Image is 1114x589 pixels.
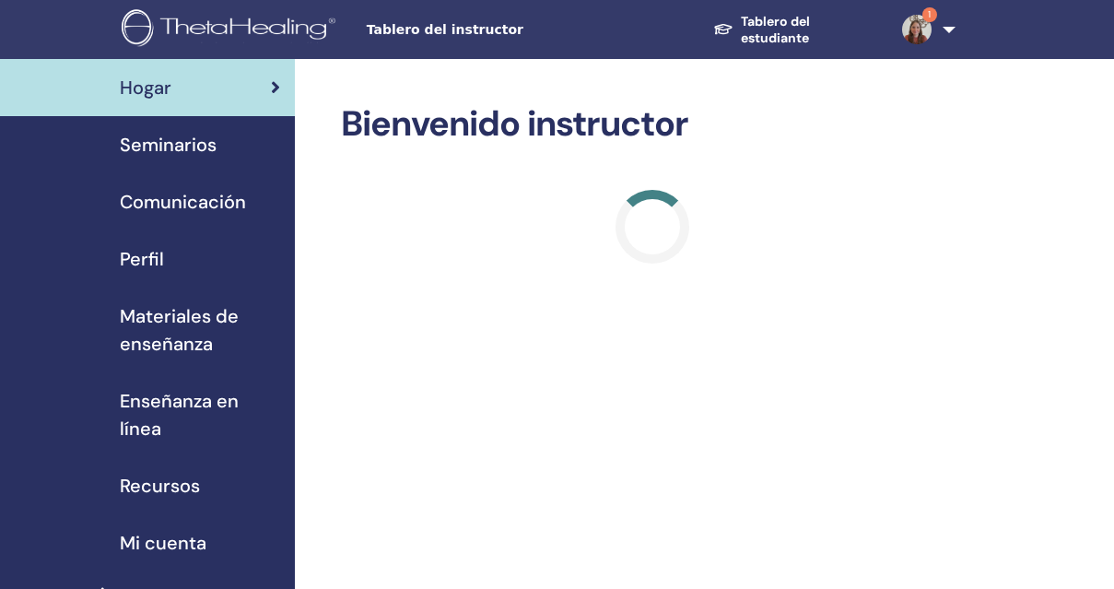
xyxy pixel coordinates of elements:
[713,22,734,37] img: graduation-cap-white.svg
[120,188,246,216] span: Comunicación
[122,9,342,51] img: logo.png
[341,103,965,146] h2: Bienvenido instructor
[120,74,171,101] span: Hogar
[120,529,206,557] span: Mi cuenta
[120,302,280,358] span: Materiales de enseñanza
[120,472,200,500] span: Recursos
[922,7,937,22] span: 1
[902,15,932,44] img: default.jpg
[698,5,887,55] a: Tablero del estudiante
[120,387,280,442] span: Enseñanza en línea
[367,20,643,40] span: Tablero del instructor
[120,131,217,159] span: Seminarios
[120,245,164,273] span: Perfil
